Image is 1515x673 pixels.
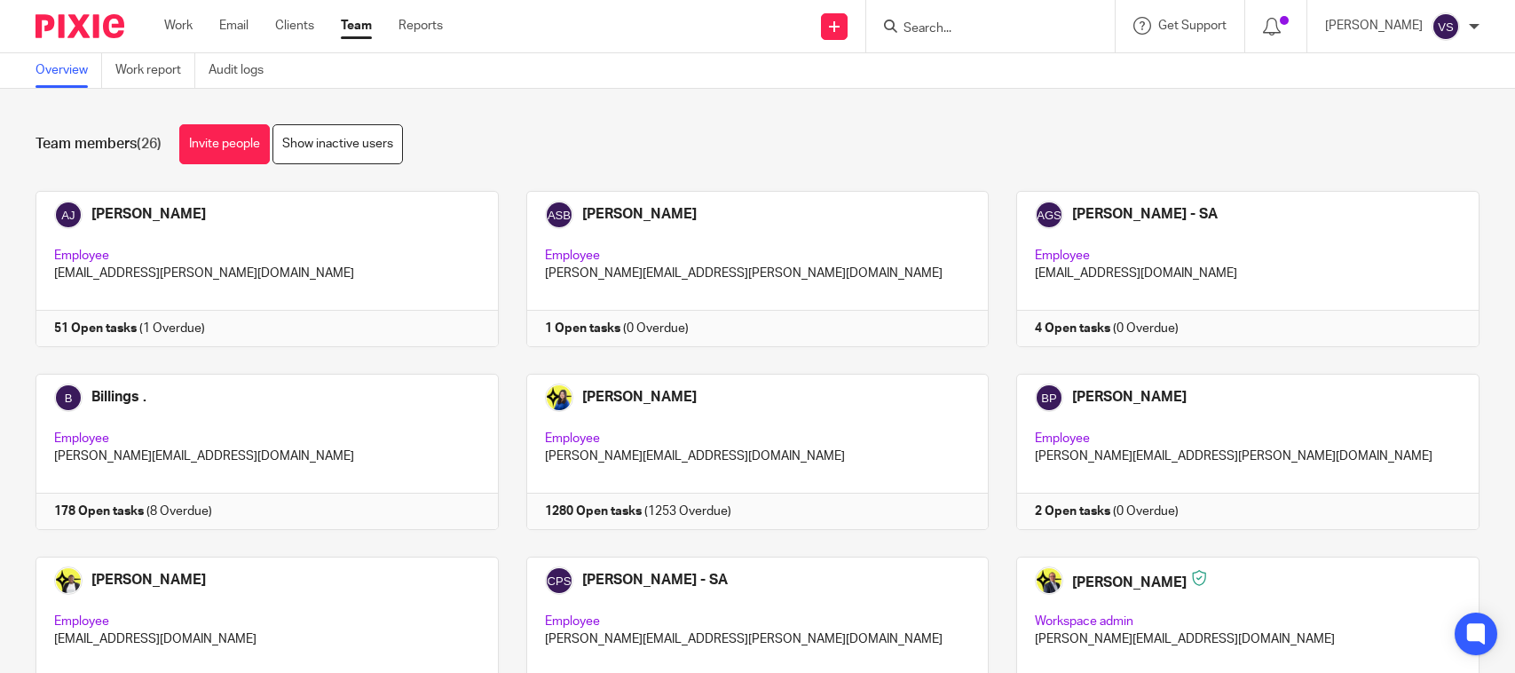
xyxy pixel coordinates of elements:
a: Audit logs [209,53,277,88]
span: Get Support [1158,20,1227,32]
h1: Team members [36,135,162,154]
a: Work report [115,53,195,88]
img: Pixie [36,14,124,38]
a: Reports [398,17,443,35]
img: svg%3E [1432,12,1460,41]
a: Show inactive users [272,124,403,164]
a: Team [341,17,372,35]
a: Email [219,17,249,35]
a: Work [164,17,193,35]
a: Invite people [179,124,270,164]
p: [PERSON_NAME] [1325,17,1423,35]
input: Search [902,21,1061,37]
a: Clients [275,17,314,35]
a: Overview [36,53,102,88]
span: (26) [137,137,162,151]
